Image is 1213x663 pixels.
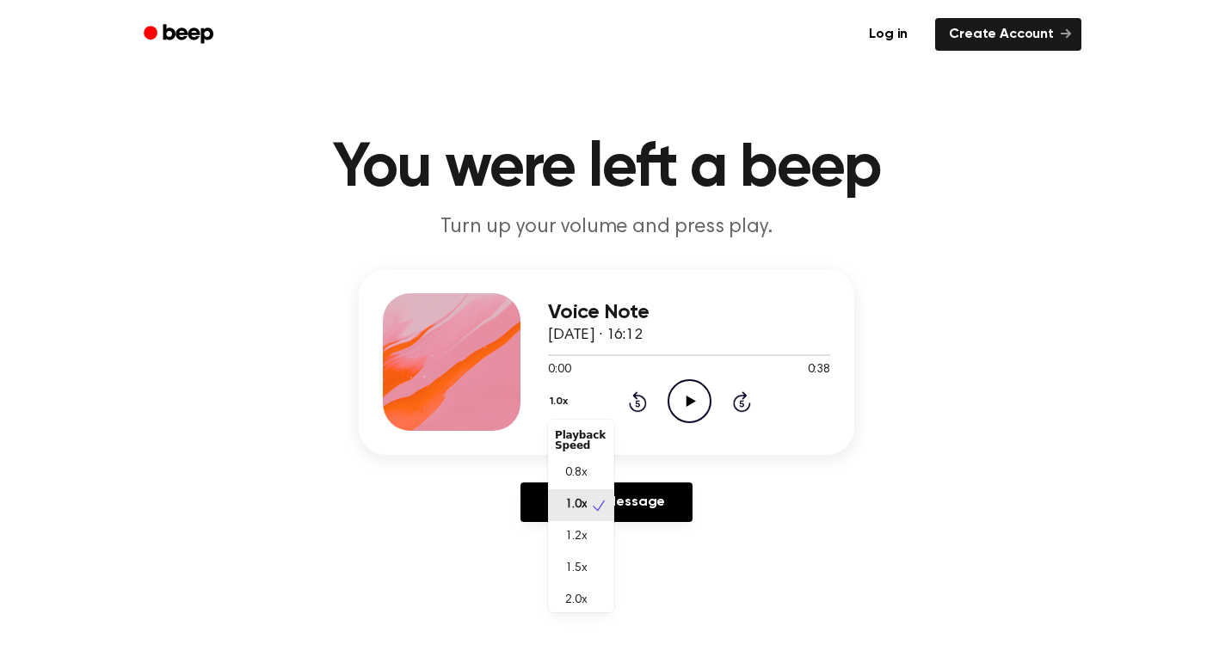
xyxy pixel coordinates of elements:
span: 0.8x [565,464,587,482]
div: Playback Speed [548,423,614,457]
button: 1.0x [548,387,574,416]
span: 2.0x [565,592,587,610]
span: 1.2x [565,528,587,546]
span: 1.0x [565,496,587,514]
div: 1.0x [548,420,614,612]
span: 1.5x [565,560,587,578]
